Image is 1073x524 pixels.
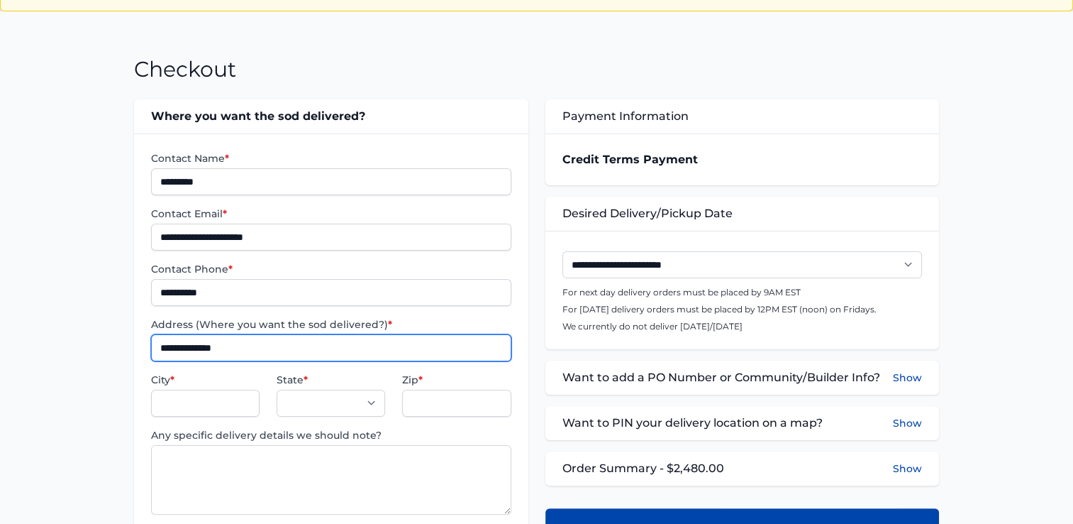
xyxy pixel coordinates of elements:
[562,304,922,315] p: For [DATE] delivery orders must be placed by 12PM EST (noon) on Fridays.
[151,151,511,165] label: Contact Name
[562,415,823,432] span: Want to PIN your delivery location on a map?
[151,373,260,387] label: City
[402,373,511,387] label: Zip
[545,99,939,133] div: Payment Information
[151,317,511,332] label: Address (Where you want the sod delivered?)
[134,99,528,133] div: Where you want the sod delivered?
[134,57,236,82] h1: Checkout
[562,460,724,477] span: Order Summary - $2,480.00
[562,153,698,166] strong: Credit Terms Payment
[151,207,511,221] label: Contact Email
[562,321,922,332] p: We currently do not deliver [DATE]/[DATE]
[893,415,922,432] button: Show
[545,197,939,231] div: Desired Delivery/Pickup Date
[151,428,511,442] label: Any specific delivery details we should note?
[893,462,922,476] button: Show
[562,287,922,298] p: For next day delivery orders must be placed by 9AM EST
[893,369,922,386] button: Show
[562,369,880,386] span: Want to add a PO Number or Community/Builder Info?
[151,262,511,276] label: Contact Phone
[277,373,385,387] label: State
